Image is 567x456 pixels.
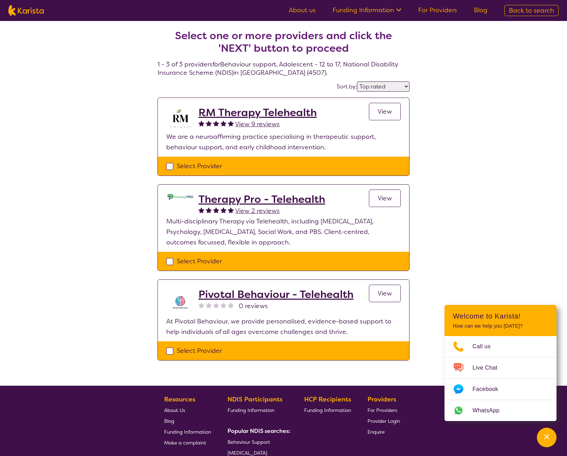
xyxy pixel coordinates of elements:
span: Funding Information [227,407,274,413]
a: Pivotal Behaviour - Telehealth [198,288,353,301]
span: 0 reviews [239,301,268,311]
span: Make a complaint [164,440,206,446]
button: Channel Menu [537,428,556,447]
b: HCP Recipients [304,395,351,404]
img: fullstar [213,207,219,213]
p: We are a neuroaffirming practice specialising in therapeutic support, behaviour support, and earl... [166,131,401,152]
a: Blog [164,415,211,426]
a: About Us [164,405,211,415]
img: fullstar [206,207,212,213]
span: Funding Information [304,407,351,413]
span: Provider Login [367,418,400,424]
label: Sort by: [337,83,357,90]
a: Enquire [367,426,400,437]
span: Funding Information [164,429,211,435]
span: View 2 reviews [235,207,280,215]
a: For Providers [418,6,457,14]
span: Behaviour Support [227,439,270,445]
span: [MEDICAL_DATA] [227,450,267,456]
h4: 1 - 3 of 3 providers for Behaviour support , Adolescent - 12 to 17 , National Disability Insuranc... [157,13,409,77]
b: Popular NDIS searches: [227,427,290,435]
b: Resources [164,395,195,404]
a: About us [289,6,316,14]
p: Multi-disciplinary Therapy via Telehealth, including [MEDICAL_DATA], Psychology, [MEDICAL_DATA], ... [166,216,401,248]
img: nonereviewstar [198,302,204,308]
a: Behaviour Support [227,436,288,447]
img: fullstar [228,207,234,213]
span: Blog [164,418,174,424]
span: About Us [164,407,185,413]
span: View [378,289,392,298]
a: Back to search [504,5,559,16]
a: View 9 reviews [235,119,280,129]
img: fullstar [220,120,226,126]
img: nonereviewstar [206,302,212,308]
ul: Choose channel [444,336,556,421]
span: Facebook [472,384,506,394]
div: Channel Menu [444,305,556,421]
img: nonereviewstar [228,302,234,308]
img: fullstar [206,120,212,126]
a: Funding Information [227,405,288,415]
a: Web link opens in a new tab. [444,400,556,421]
a: Funding Information [304,405,351,415]
img: fullstar [198,207,204,213]
a: Therapy Pro - Telehealth [198,193,325,206]
h2: Select one or more providers and click the 'NEXT' button to proceed [166,29,401,55]
img: s8av3rcikle0tbnjpqc8.png [166,288,194,316]
h2: Welcome to Karista! [453,312,548,320]
b: NDIS Participants [227,395,282,404]
img: b3hjthhf71fnbidirs13.png [166,106,194,131]
a: View [369,103,401,120]
a: View [369,190,401,207]
span: For Providers [367,407,397,413]
a: Funding Information [164,426,211,437]
p: How can we help you [DATE]? [453,323,548,329]
span: Enquire [367,429,385,435]
span: Back to search [509,6,554,15]
span: View 9 reviews [235,120,280,128]
a: View 2 reviews [235,206,280,216]
b: Providers [367,395,396,404]
a: Funding Information [332,6,401,14]
span: View [378,107,392,116]
img: fullstar [228,120,234,126]
a: Blog [474,6,488,14]
a: For Providers [367,405,400,415]
img: nonereviewstar [213,302,219,308]
p: At Pivotal Behaviour, we provide personalised, evidence-based support to help individuals of all ... [166,316,401,337]
span: View [378,194,392,202]
a: Provider Login [367,415,400,426]
span: Live Chat [472,363,506,373]
img: lehxprcbtunjcwin5sb4.jpg [166,193,194,201]
img: fullstar [198,120,204,126]
img: nonereviewstar [220,302,226,308]
a: RM Therapy Telehealth [198,106,317,119]
img: fullstar [220,207,226,213]
span: Call us [472,341,499,352]
span: WhatsApp [472,405,508,416]
a: Make a complaint [164,437,211,448]
img: fullstar [213,120,219,126]
img: Karista logo [8,5,44,16]
a: View [369,285,401,302]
